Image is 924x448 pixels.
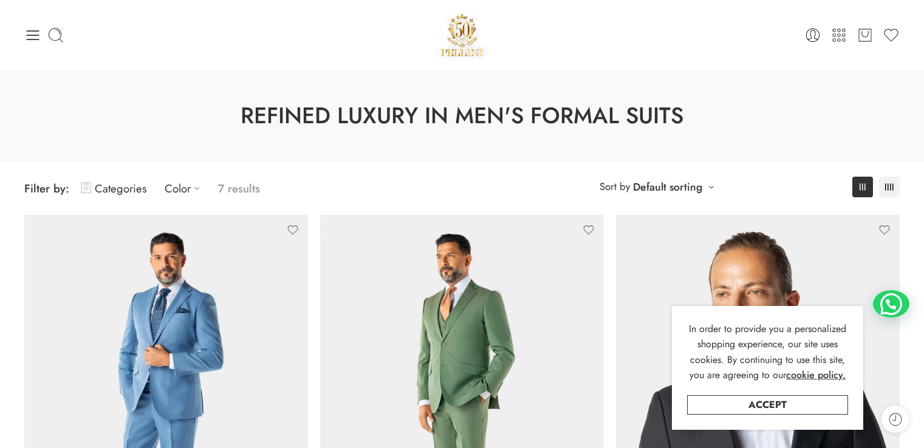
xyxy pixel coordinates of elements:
[687,395,848,415] a: Accept
[24,180,69,197] span: Filter by:
[857,27,874,44] a: Cart
[218,174,260,203] p: 7 results
[165,174,206,203] a: Color
[633,178,702,195] a: Default sorting
[30,100,894,132] h1: Refined Luxury in Men's Formal Suits
[786,367,846,383] a: cookie policy.
[804,27,821,44] a: Login / Register
[81,174,146,203] a: Categories
[883,27,900,44] a: Wishlist
[436,9,488,61] a: Pellini -
[689,322,846,382] span: In order to provide you a personalized shopping experience, our site uses cookies. By continuing ...
[436,9,488,61] img: Pellini
[600,177,630,197] span: Sort by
